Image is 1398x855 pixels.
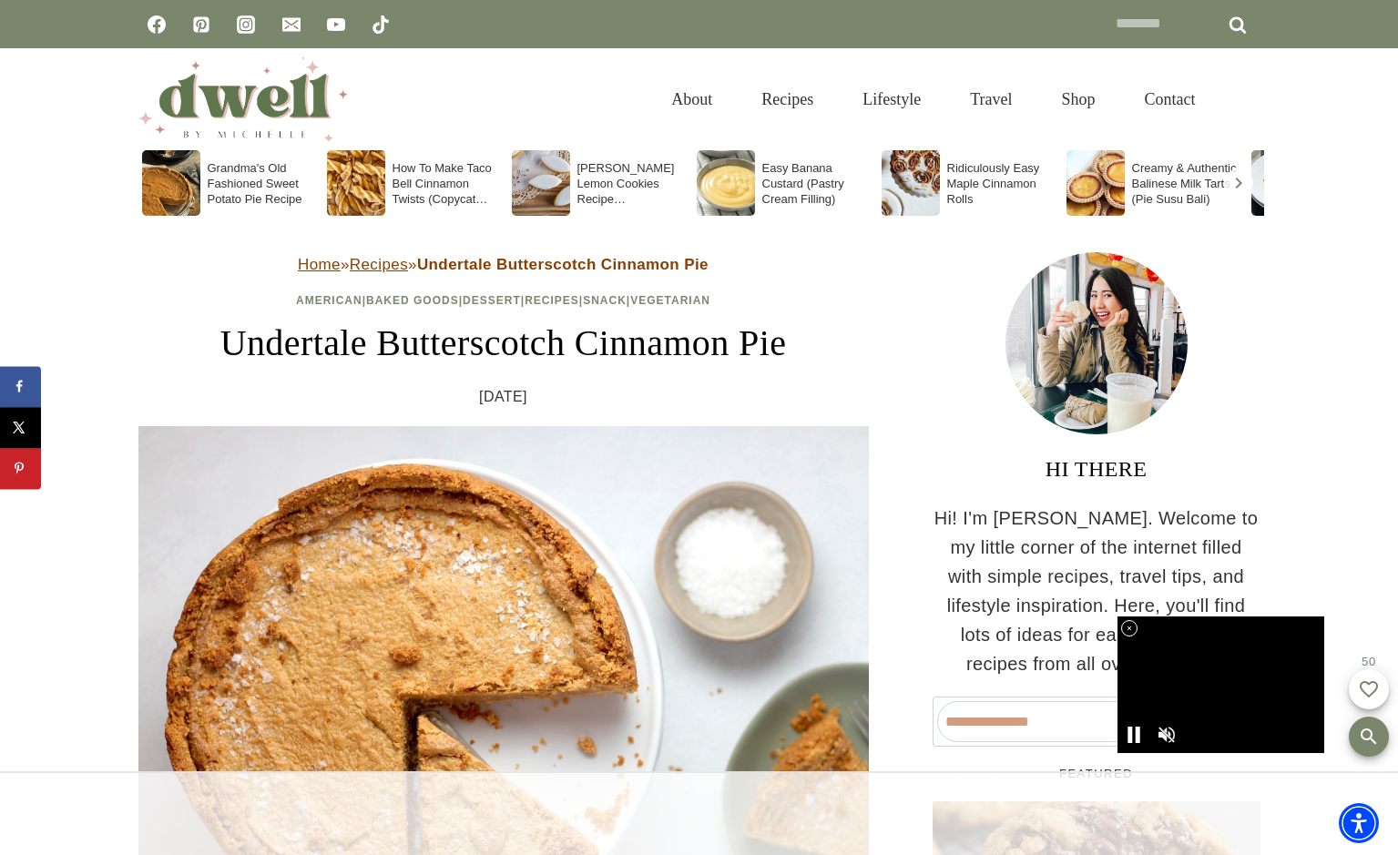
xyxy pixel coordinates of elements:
a: Shop [1036,70,1119,129]
span: | | | | | [296,294,710,307]
a: Facebook [138,6,175,43]
a: TikTok [362,6,399,43]
a: Dessert [463,294,521,307]
a: Home [298,256,341,273]
a: YouTube [318,6,354,43]
a: Pinterest [183,6,219,43]
h5: FEATURED [933,765,1260,783]
nav: Primary Navigation [647,70,1219,129]
a: Recipes [350,256,408,273]
a: American [296,294,362,307]
iframe: Advertisement [368,773,1031,855]
a: Lifestyle [838,70,945,129]
div: Accessibility Menu [1339,803,1379,843]
span: » » [298,256,709,273]
h3: HI THERE [933,453,1260,485]
img: DWELL by michelle [138,57,348,141]
a: About [647,70,737,129]
p: Hi! I'm [PERSON_NAME]. Welcome to my little corner of the internet filled with simple recipes, tr... [933,504,1260,678]
a: Vegetarian [630,294,710,307]
a: Recipes [525,294,579,307]
h1: Undertale Butterscotch Cinnamon Pie [138,316,869,371]
strong: Undertale Butterscotch Cinnamon Pie [417,256,709,273]
time: [DATE] [479,385,527,409]
a: Baked Goods [366,294,459,307]
a: Snack [583,294,627,307]
a: Instagram [228,6,264,43]
a: Email [273,6,310,43]
a: Recipes [737,70,838,129]
a: Travel [945,70,1036,129]
a: Contact [1120,70,1220,129]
